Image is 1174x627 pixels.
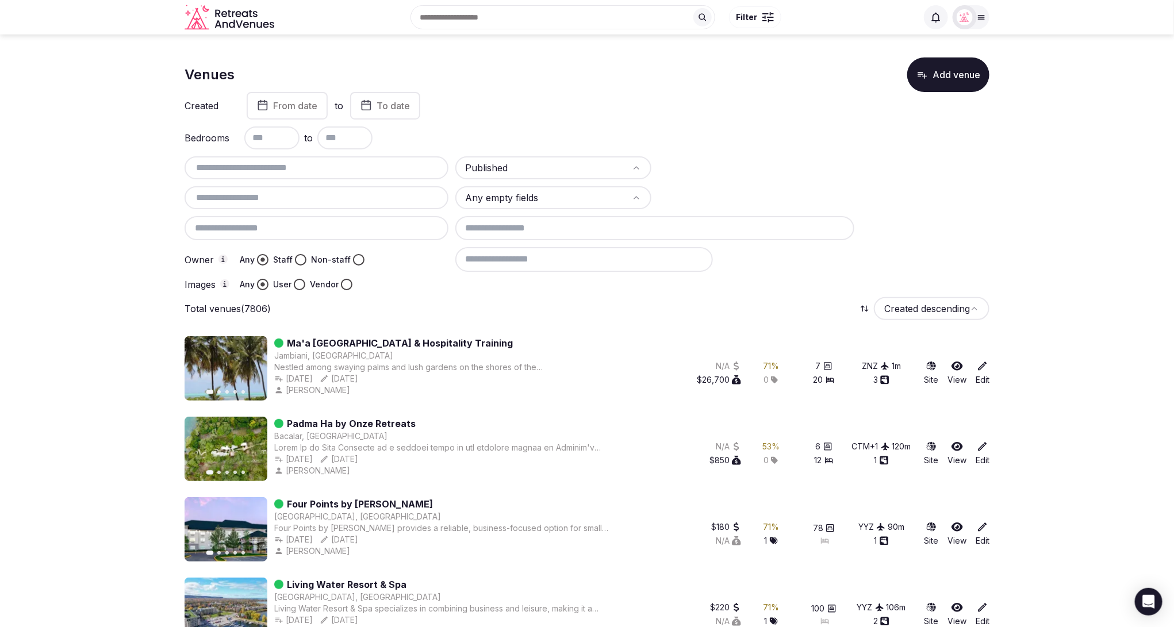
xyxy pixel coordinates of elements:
button: Go to slide 2 [217,551,221,555]
div: [PERSON_NAME] [274,384,352,396]
button: 78 [813,522,835,534]
button: Go to slide 4 [233,471,237,474]
div: CTM +1 [852,441,890,452]
div: 1 m [892,360,901,372]
div: [PERSON_NAME] [274,545,352,557]
button: 1 [874,535,889,547]
div: Living Water Resort & Spa specializes in combining business and leisure, making it a fantastic op... [274,603,611,614]
a: Padma Ha by Onze Retreats [287,417,416,430]
button: YYZ [858,521,885,533]
button: 71% [763,360,779,372]
label: Non-staff [311,254,351,266]
button: Go to slide 1 [206,390,214,394]
span: 20 [814,374,823,386]
span: To date [377,100,410,111]
div: ZNZ [862,360,889,372]
a: View [947,441,966,466]
img: Featured image for Ma'a Salama Boutique Resort & Hospitality Training [185,336,267,401]
button: [DATE] [320,534,358,545]
button: Filter [729,6,781,28]
button: Go to slide 1 [206,551,214,555]
div: 120 m [892,441,911,452]
div: Nestled among swaying palms and lush gardens on the shores of the [GEOGRAPHIC_DATA], you find our... [274,361,611,373]
div: 71 % [763,521,779,533]
div: 90 m [888,521,904,533]
button: Images [220,279,229,289]
div: N/A [716,616,741,627]
button: 1 [765,616,778,627]
button: Go to slide 5 [241,471,245,474]
div: Open Intercom Messenger [1135,588,1163,616]
span: Filter [736,11,758,23]
button: $220 [710,602,741,613]
button: Go to slide 3 [225,390,229,394]
div: $180 [711,521,741,533]
button: From date [247,92,328,120]
div: N/A [716,360,741,372]
div: 53 % [762,441,780,452]
h1: Venues [185,65,235,84]
label: Staff [273,254,293,266]
button: [DATE] [274,614,313,626]
a: Site [924,602,938,627]
div: [DATE] [320,373,358,384]
button: 20 [814,374,835,386]
div: Jambiani, [GEOGRAPHIC_DATA] [274,350,393,361]
p: Total venues (7806) [185,302,271,315]
button: Go to slide 4 [233,390,237,394]
button: Go to slide 4 [233,551,237,555]
span: to [304,131,313,145]
button: [DATE] [320,453,358,465]
div: 106 m [887,602,906,613]
button: 53% [762,441,780,452]
button: Site [924,441,938,466]
button: $850 [709,455,741,466]
button: 2 [873,616,889,627]
button: Go to slide 1 [206,470,214,475]
button: [GEOGRAPHIC_DATA], [GEOGRAPHIC_DATA] [274,591,441,603]
a: Edit [976,521,989,547]
button: 1 [874,455,889,466]
a: Site [924,521,938,547]
label: Vendor [310,279,339,290]
button: 106m [887,602,906,613]
button: Owner [218,255,228,264]
a: Site [924,360,938,386]
button: 7 [816,360,832,372]
div: Bacalar, [GEOGRAPHIC_DATA] [274,430,388,442]
div: Lorem Ip do Sita Consecte ad e seddoei tempo in utl etdolore magnaa en Adminim'v Quisno ex Ullam ... [274,442,611,453]
div: 71 % [763,602,779,613]
a: View [947,360,966,386]
img: miaceralde [957,9,973,25]
button: 3 [873,374,889,386]
button: CTM+1 [852,441,890,452]
button: [DATE] [274,534,313,545]
div: [DATE] [274,373,313,384]
button: [DATE] [320,614,358,626]
button: 71% [763,602,779,613]
div: Four Points by [PERSON_NAME] provides a reliable, business-focused option for smaller corporate g... [274,522,611,534]
svg: Retreats and Venues company logo [185,5,277,30]
button: 1 [765,535,778,547]
button: 12 [815,455,834,466]
label: Bedrooms [185,133,231,143]
a: Visit the homepage [185,5,277,30]
a: Edit [976,602,989,627]
label: Any [240,279,255,290]
button: YYZ [857,602,884,613]
button: Go to slide 3 [225,471,229,474]
button: 120m [892,441,911,452]
button: N/A [716,441,741,452]
button: [PERSON_NAME] [274,465,352,476]
span: From date [273,100,317,111]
